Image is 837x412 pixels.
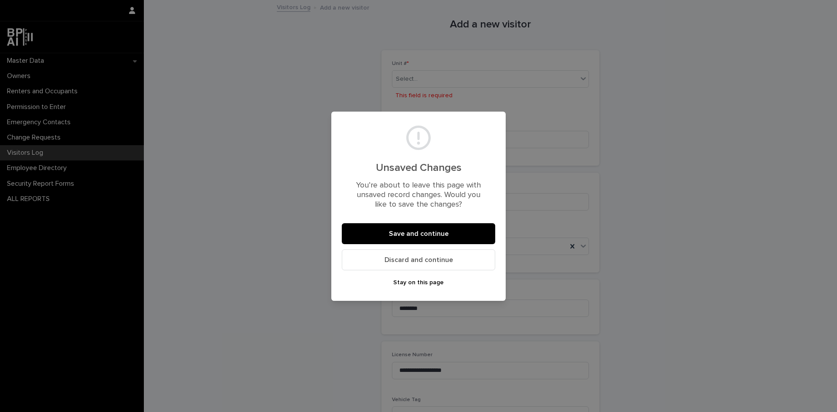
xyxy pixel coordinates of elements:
[342,276,495,289] button: Stay on this page
[342,249,495,270] button: Discard and continue
[393,279,444,286] span: Stay on this page
[352,162,485,174] h2: Unsaved Changes
[352,181,485,209] p: You’re about to leave this page with unsaved record changes. Would you like to save the changes?
[342,223,495,244] button: Save and continue
[384,256,453,263] span: Discard and continue
[389,230,449,237] span: Save and continue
